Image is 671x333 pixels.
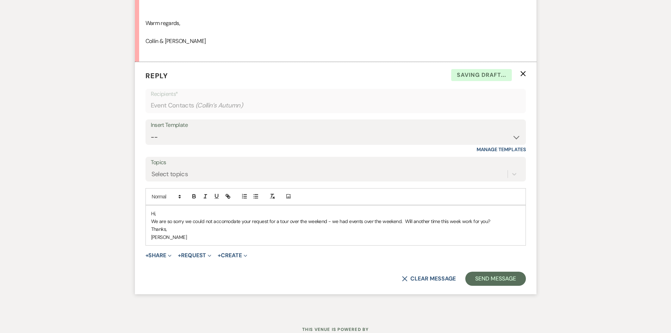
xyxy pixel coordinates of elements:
[151,217,520,225] p: We are so sorry we could not accomodate your request for a tour over the weekend - we had events ...
[451,69,512,81] span: Saving draft...
[195,101,243,110] span: ( Collin’s Autumn )
[218,253,221,258] span: +
[151,210,520,217] p: Hi,
[178,253,181,258] span: +
[218,253,247,258] button: Create
[151,120,521,130] div: Insert Template
[465,272,526,286] button: Send Message
[151,90,521,99] p: Recipients*
[151,225,520,233] p: Thanks,
[145,253,149,258] span: +
[178,253,211,258] button: Request
[145,253,172,258] button: Share
[151,169,188,179] div: Select topics
[151,99,521,112] div: Event Contacts
[402,276,455,282] button: Clear message
[145,71,168,80] span: Reply
[477,146,526,153] a: Manage Templates
[151,158,521,168] label: Topics
[151,233,520,241] p: [PERSON_NAME]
